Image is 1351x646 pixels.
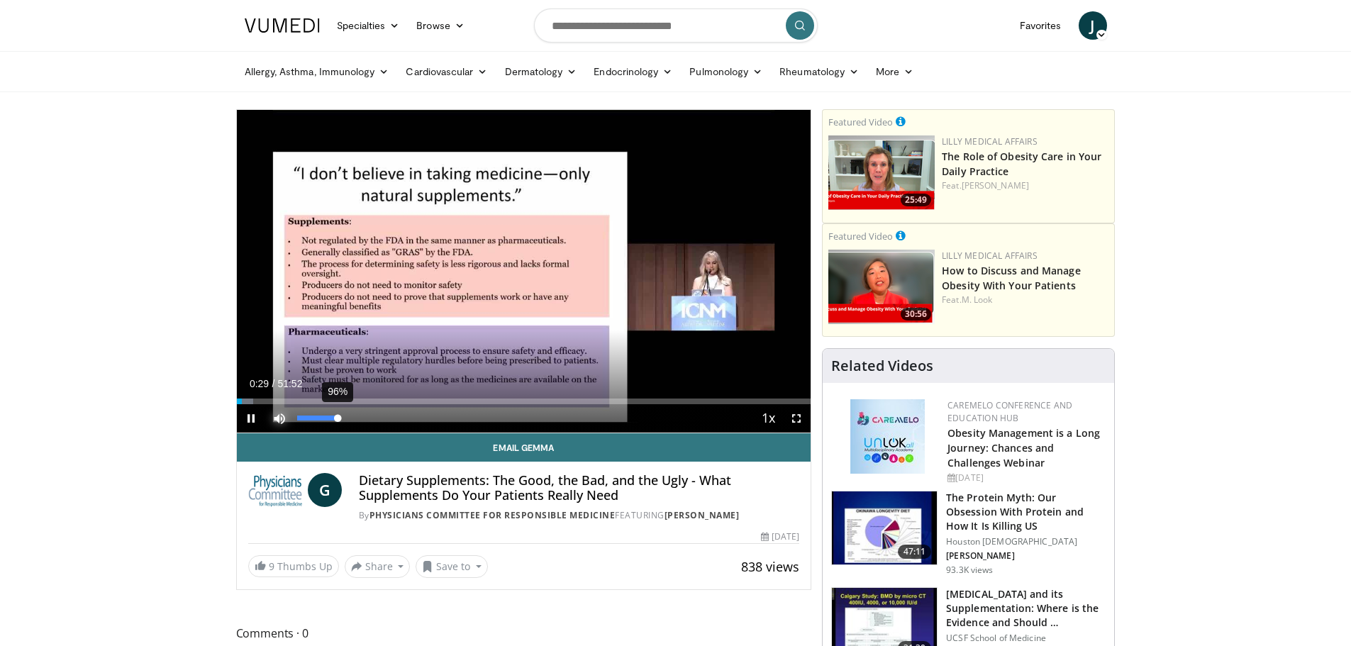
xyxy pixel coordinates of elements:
[942,150,1101,178] a: The Role of Obesity Care in Your Daily Practice
[828,135,935,210] img: e1208b6b-349f-4914-9dd7-f97803bdbf1d.png.150x105_q85_crop-smart_upscale.png
[947,426,1100,469] a: Obesity Management is a Long Journey: Chances and Challenges Webinar
[297,416,338,421] div: Volume Level
[359,509,799,522] div: By FEATURING
[946,491,1106,533] h3: The Protein Myth: Our Obsession With Protein and How It Is Killing US
[942,179,1108,192] div: Feat.
[942,135,1038,147] a: Lilly Medical Affairs
[946,564,993,576] p: 93.3K views
[741,558,799,575] span: 838 views
[585,57,681,86] a: Endocrinology
[901,194,931,206] span: 25:49
[832,491,937,565] img: b7b8b05e-5021-418b-a89a-60a270e7cf82.150x105_q85_crop-smart_upscale.jpg
[408,11,473,40] a: Browse
[947,472,1103,484] div: [DATE]
[946,633,1106,644] p: UCSF School of Medicine
[1011,11,1070,40] a: Favorites
[248,473,302,507] img: Physicians Committee for Responsible Medicine
[946,550,1106,562] p: [PERSON_NAME]
[665,509,740,521] a: [PERSON_NAME]
[761,530,799,543] div: [DATE]
[236,57,398,86] a: Allergy, Asthma, Immunology
[250,378,269,389] span: 0:29
[828,135,935,210] a: 25:49
[828,230,893,243] small: Featured Video
[898,545,932,559] span: 47:11
[942,294,1108,306] div: Feat.
[754,404,782,433] button: Playback Rate
[947,399,1072,424] a: CaReMeLO Conference and Education Hub
[277,378,302,389] span: 51:52
[236,624,812,642] span: Comments 0
[237,404,265,433] button: Pause
[942,264,1081,292] a: How to Discuss and Manage Obesity With Your Patients
[359,473,799,503] h4: Dietary Supplements: The Good, the Bad, and the Ugly - What Supplements Do Your Patients Really Need
[308,473,342,507] a: G
[245,18,320,33] img: VuMedi Logo
[345,555,411,578] button: Share
[369,509,616,521] a: Physicians Committee for Responsible Medicine
[831,357,933,374] h4: Related Videos
[850,399,925,474] img: 45df64a9-a6de-482c-8a90-ada250f7980c.png.150x105_q85_autocrop_double_scale_upscale_version-0.2.jpg
[397,57,496,86] a: Cardiovascular
[831,491,1106,576] a: 47:11 The Protein Myth: Our Obsession With Protein and How It Is Killing US Houston [DEMOGRAPHIC_...
[237,433,811,462] a: Email Gemma
[962,294,993,306] a: M. Look
[681,57,771,86] a: Pulmonology
[782,404,811,433] button: Fullscreen
[269,559,274,573] span: 9
[946,587,1106,630] h3: [MEDICAL_DATA] and its Supplementation: Where is the Evidence and Should …
[828,250,935,324] img: c98a6a29-1ea0-4bd5-8cf5-4d1e188984a7.png.150x105_q85_crop-smart_upscale.png
[901,308,931,321] span: 30:56
[942,250,1038,262] a: Lilly Medical Affairs
[534,9,818,43] input: Search topics, interventions
[328,11,408,40] a: Specialties
[962,179,1029,191] a: [PERSON_NAME]
[828,116,893,128] small: Featured Video
[248,555,339,577] a: 9 Thumbs Up
[771,57,867,86] a: Rheumatology
[237,110,811,433] video-js: Video Player
[828,250,935,324] a: 30:56
[496,57,586,86] a: Dermatology
[1079,11,1107,40] a: J
[867,57,922,86] a: More
[416,555,488,578] button: Save to
[272,378,275,389] span: /
[265,404,294,433] button: Mute
[946,536,1106,547] p: Houston [DEMOGRAPHIC_DATA]
[237,399,811,404] div: Progress Bar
